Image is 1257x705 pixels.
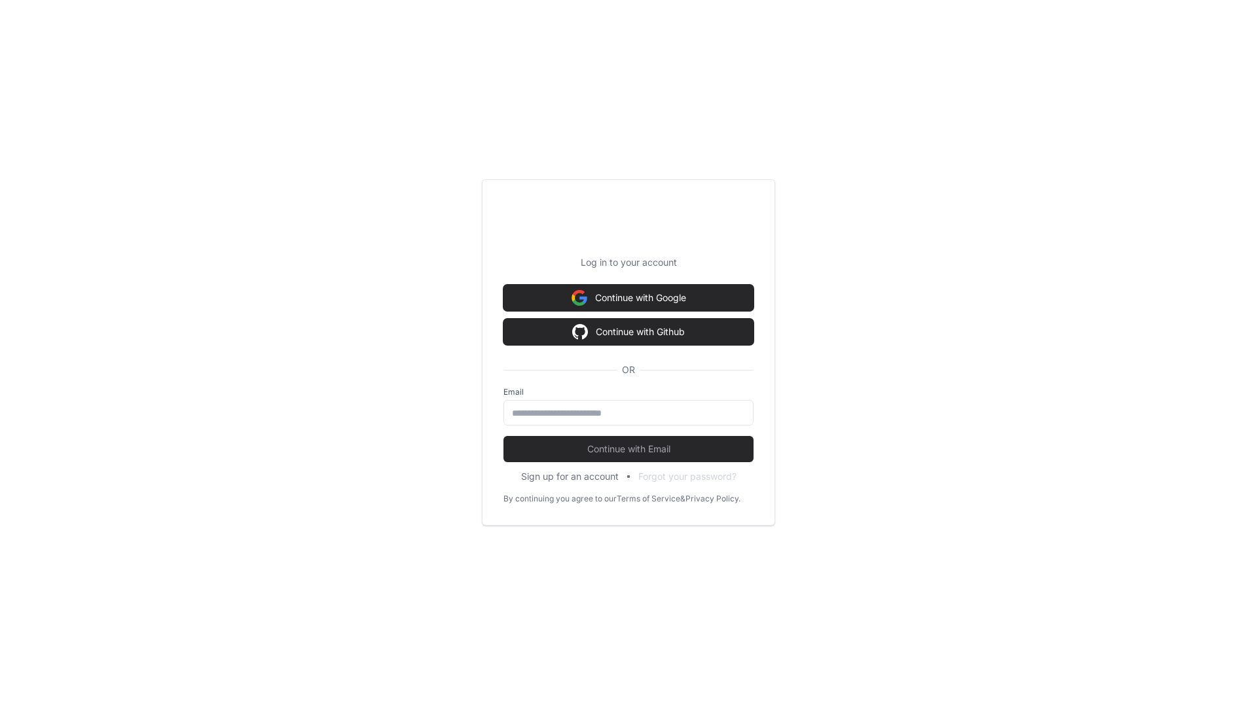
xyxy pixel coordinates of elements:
[503,443,754,456] span: Continue with Email
[521,470,619,483] button: Sign up for an account
[503,494,617,504] div: By continuing you agree to our
[503,387,754,397] label: Email
[503,256,754,269] p: Log in to your account
[503,436,754,462] button: Continue with Email
[503,285,754,311] button: Continue with Google
[503,319,754,345] button: Continue with Github
[680,494,685,504] div: &
[617,363,640,376] span: OR
[617,494,680,504] a: Terms of Service
[572,319,588,345] img: Sign in with google
[638,470,737,483] button: Forgot your password?
[572,285,587,311] img: Sign in with google
[685,494,740,504] a: Privacy Policy.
